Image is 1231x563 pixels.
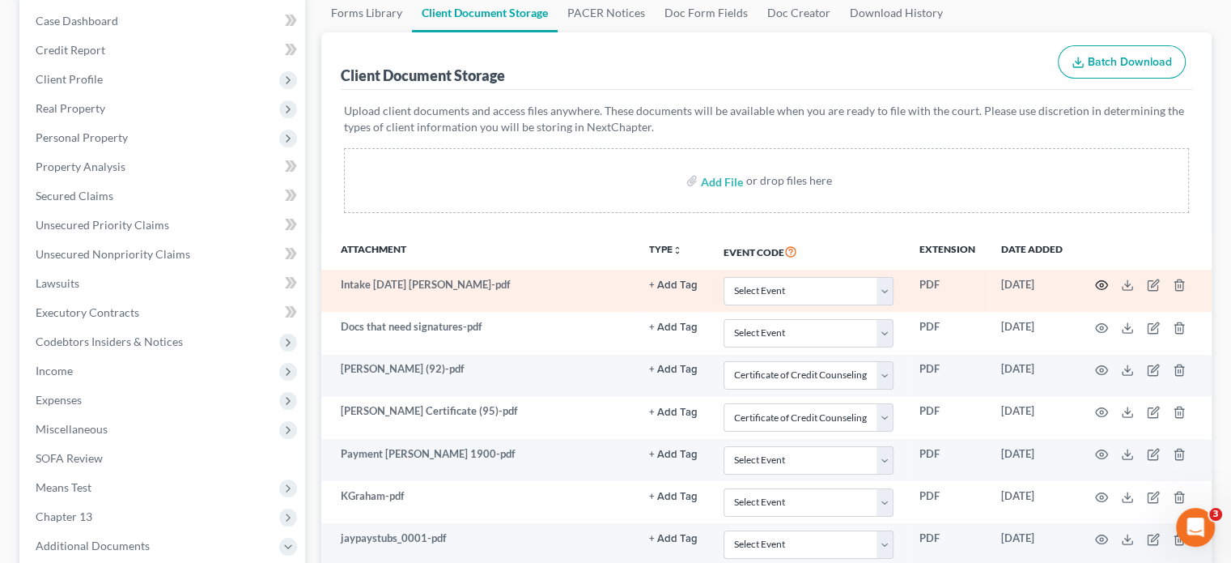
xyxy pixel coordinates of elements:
[746,173,832,189] div: or drop files here
[906,312,988,354] td: PDF
[649,450,698,460] button: + Add Tag
[649,531,698,546] a: + Add Tag
[988,232,1076,270] th: Date added
[649,403,698,419] a: + Add Tag
[36,276,79,290] span: Lawsuits
[36,480,91,494] span: Means Test
[649,534,698,544] button: + Add Tag
[36,14,118,28] span: Case Dashboard
[1058,45,1186,79] button: Batch Download
[906,232,988,270] th: Extension
[649,407,698,418] button: + Add Tag
[36,510,92,523] span: Chapter 13
[649,446,698,462] a: + Add Tag
[321,312,636,354] td: Docs that need signatures-pdf
[988,397,1076,439] td: [DATE]
[906,481,988,523] td: PDF
[906,439,988,481] td: PDF
[988,270,1076,312] td: [DATE]
[321,232,636,270] th: Attachment
[649,319,698,335] a: + Add Tag
[906,355,988,397] td: PDF
[36,335,183,348] span: Codebtors Insiders & Notices
[36,393,82,407] span: Expenses
[23,444,305,473] a: SOFA Review
[988,439,1076,481] td: [DATE]
[649,361,698,377] a: + Add Tag
[321,270,636,312] td: Intake [DATE] [PERSON_NAME]-pdf
[649,245,682,255] button: TYPEunfold_more
[711,232,906,270] th: Event Code
[341,66,505,85] div: Client Document Storage
[23,240,305,269] a: Unsecured Nonpriority Claims
[673,245,682,255] i: unfold_more
[1088,55,1172,69] span: Batch Download
[649,322,698,333] button: + Add Tag
[23,211,305,240] a: Unsecured Priority Claims
[321,481,636,523] td: KGraham-pdf
[988,481,1076,523] td: [DATE]
[36,247,190,261] span: Unsecured Nonpriority Claims
[36,218,169,232] span: Unsecured Priority Claims
[36,451,103,465] span: SOFA Review
[321,355,636,397] td: [PERSON_NAME] (92)-pdf
[1209,508,1222,521] span: 3
[36,160,125,173] span: Property Analysis
[23,181,305,211] a: Secured Claims
[906,397,988,439] td: PDF
[36,101,105,115] span: Real Property
[321,439,636,481] td: Payment [PERSON_NAME] 1900-pdf
[36,364,73,377] span: Income
[649,365,698,375] button: + Add Tag
[36,422,108,436] span: Miscellaneous
[988,355,1076,397] td: [DATE]
[649,488,698,504] a: + Add Tag
[36,539,150,552] span: Additional Documents
[344,103,1189,135] p: Upload client documents and access files anywhere. These documents will be available when you are...
[23,6,305,36] a: Case Dashboard
[649,280,698,291] button: + Add Tag
[23,152,305,181] a: Property Analysis
[23,36,305,65] a: Credit Report
[1176,508,1215,547] iframe: Intercom live chat
[36,130,128,144] span: Personal Property
[36,305,139,319] span: Executory Contracts
[36,43,105,57] span: Credit Report
[988,312,1076,354] td: [DATE]
[23,269,305,298] a: Lawsuits
[321,397,636,439] td: [PERSON_NAME] Certificate (95)-pdf
[649,492,698,502] button: + Add Tag
[649,277,698,292] a: + Add Tag
[906,270,988,312] td: PDF
[36,72,103,86] span: Client Profile
[23,298,305,327] a: Executory Contracts
[36,189,113,203] span: Secured Claims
